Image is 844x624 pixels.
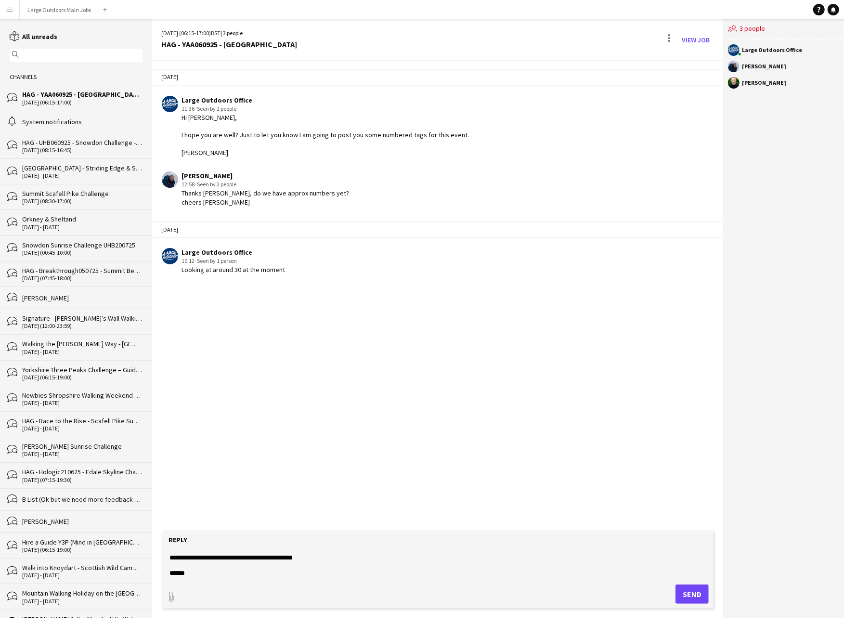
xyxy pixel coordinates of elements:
div: Walking the [PERSON_NAME] Way - [GEOGRAPHIC_DATA] [22,339,143,348]
button: Large Outdoors Main Jobs [20,0,99,19]
div: Large Outdoors Office [182,96,469,104]
div: [DATE] - [DATE] [22,400,143,406]
div: Summit Scafell Pike Challenge [22,189,143,198]
div: [GEOGRAPHIC_DATA] - Striding Edge & Sharp Edge / Scafell Pike Challenge Weekend / Wild Swim - [GE... [22,164,143,172]
a: All unreads [10,32,57,41]
div: [DATE] (06:15-19:00) [22,546,143,553]
div: [DATE] (08:30-17:00) [22,198,143,205]
div: System notifications [22,117,143,126]
div: [DATE] - [DATE] [22,224,143,231]
span: · Seen by 2 people [195,105,237,112]
div: HAG - Breakthrough050725 - Summit Ben Nevis Challenge [22,266,143,275]
div: Walk into Knoydart - Scottish Wild Camping Adventure [22,563,143,572]
div: [DATE] - [DATE] [22,349,143,355]
div: [PERSON_NAME] [22,294,143,302]
div: Hire a Guide Y3P (Mind in [GEOGRAPHIC_DATA]) [22,538,143,546]
div: [DATE] - [DATE] [22,172,143,179]
div: Newbies Shropshire Walking Weekend – [GEOGRAPHIC_DATA] [22,391,143,400]
div: [PERSON_NAME] [742,80,786,86]
div: [DATE] (07:45-18:00) [22,275,143,282]
div: [DATE] (06:15-19:00) [22,374,143,381]
div: [DATE] (12:00-23:59) [22,323,143,329]
div: [PERSON_NAME] Sunrise Challenge [22,442,143,451]
div: Orkney & Sheltand [22,215,143,223]
div: Mountain Walking Holiday on the [GEOGRAPHIC_DATA], [GEOGRAPHIC_DATA] [22,589,143,598]
div: B List (Ok but we need more feedback about them) [22,495,143,504]
div: [PERSON_NAME] [182,171,350,180]
div: [DATE] - [DATE] [22,572,143,579]
div: HAG - Hologic210625 - Edale Skyline Challenge [22,468,143,476]
div: [DATE] - [DATE] [22,598,143,605]
div: 10:12 [182,257,286,265]
div: 3 people [728,19,843,39]
div: Large Outdoors Office [742,47,802,53]
div: [PERSON_NAME] & the Mendip Hills Walking Break [22,615,143,624]
label: Reply [169,535,188,544]
div: Thanks [PERSON_NAME], do we have approx numbers yet? cheers [PERSON_NAME] [182,189,350,206]
div: [DATE] (07:15-19:30) [22,477,143,483]
div: [DATE] (00:45-10:00) [22,249,143,256]
div: HAG - Race to the Rise - Scafell Pike Sunrise Challenge [22,416,143,425]
div: [DATE] - [DATE] [22,425,143,432]
span: BST [211,29,221,37]
div: HAG - YAA060925 - [GEOGRAPHIC_DATA] [162,40,298,49]
div: [PERSON_NAME] [22,517,143,526]
div: [DATE] - [DATE] [22,451,143,457]
div: Large Outdoors Office [182,248,286,257]
span: · Seen by 1 person [195,257,237,264]
div: Looking at around 30 at the moment [182,265,286,274]
span: · Seen by 2 people [195,181,237,188]
div: 11:36 [182,104,469,113]
div: [DATE] [152,69,724,85]
div: [DATE] (08:15-16:45) [22,147,143,154]
div: [DATE] (06:15-17:00) | 3 people [162,29,298,38]
div: Snowdon Sunrise Challenge UHB200725 [22,241,143,249]
button: Send [675,585,709,604]
div: Yorkshire Three Peaks Challenge – Guided Day Walk [22,365,143,374]
div: HAG - UHB060925 - Snowdon Challenge - Llanberis Path [22,138,143,147]
div: Hi [PERSON_NAME], I hope you are well? Just to let you know I am going to post you some numbered ... [182,113,469,157]
div: [DATE] (06:15-17:00) [22,99,143,106]
div: [PERSON_NAME] [742,64,786,69]
div: HAG - YAA060925 - [GEOGRAPHIC_DATA] [22,90,143,99]
div: Signature - [PERSON_NAME]’s Wall Walking Weekend [22,314,143,323]
div: [DATE] [152,221,724,238]
div: 12:58 [182,180,350,189]
a: View Job [678,32,714,48]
